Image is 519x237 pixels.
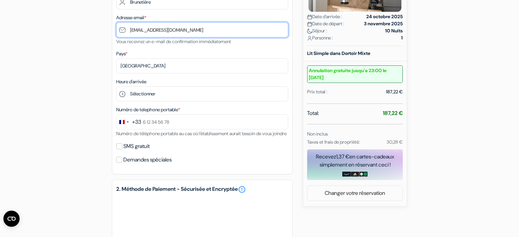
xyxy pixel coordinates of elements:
span: Personne : [307,34,333,41]
strong: 1 [401,34,403,41]
div: Recevez en cartes-cadeaux simplement en réservant ceci ! [307,153,403,169]
small: Annulation gratuite jusqu'a 23:00 le [DATE] [307,65,403,83]
label: Pays [116,50,127,57]
strong: 10 Nuits [385,27,403,34]
div: Prix total : [307,88,327,95]
small: Taxes et frais de propriété: [307,139,360,145]
img: uber-uber-eats-card.png [359,172,368,177]
a: error_outline [238,185,246,194]
img: calendar.svg [307,14,312,20]
h5: 2. Méthode de Paiement - Sécurisée et Encryptée [116,185,288,194]
small: Numéro de téléphone portable au cas où l'établissement aurait besoin de vous joindre [116,130,287,137]
small: Non inclus [307,131,328,137]
small: 30,28 € [387,139,403,145]
span: Date d'arrivée : [307,13,342,20]
label: Numéro de telephone portable [116,106,180,113]
input: 6 12 34 56 78 [116,114,288,129]
label: Heure d'arrivée [116,78,146,85]
small: Vous recevrez un e-mail de confirmation immédiatement [116,38,231,45]
img: user_icon.svg [307,36,312,41]
label: Adresse email [116,14,146,21]
img: adidas-card.png [351,172,359,177]
span: Total: [307,109,319,117]
b: Lit Simple dans Dortoir Mixte [307,50,370,56]
strong: 3 novembre 2025 [364,20,403,27]
span: Séjour : [307,27,327,34]
span: Date de départ : [307,20,344,27]
button: Change country, selected France (+33) [117,115,141,129]
strong: 187,22 € [383,110,403,117]
img: amazon-card-no-text.png [342,172,351,177]
span: 1,37 € [336,153,349,160]
a: Changer votre réservation [307,187,402,200]
div: +33 [132,118,141,126]
button: Ouvrir le widget CMP [3,211,20,227]
img: moon.svg [307,29,312,34]
img: calendar.svg [307,22,312,27]
strong: 24 octobre 2025 [366,13,403,20]
div: 187,22 € [386,88,403,95]
label: Demandes spéciales [123,155,172,165]
label: SMS gratuit [123,142,150,151]
input: Entrer adresse e-mail [116,22,288,37]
